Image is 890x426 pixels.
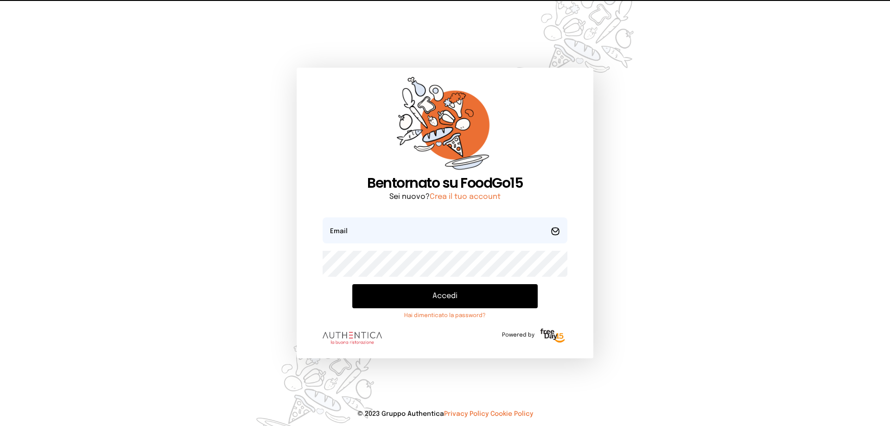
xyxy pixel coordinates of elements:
img: logo-freeday.3e08031.png [538,327,567,345]
p: Sei nuovo? [323,191,567,203]
span: Powered by [502,331,534,339]
img: logo.8f33a47.png [323,332,382,344]
p: © 2023 Gruppo Authentica [15,409,875,419]
h1: Bentornato su FoodGo15 [323,175,567,191]
a: Hai dimenticato la password? [352,312,538,319]
a: Cookie Policy [490,411,533,417]
a: Privacy Policy [444,411,489,417]
a: Crea il tuo account [430,193,501,201]
img: sticker-orange.65babaf.png [397,77,493,175]
button: Accedi [352,284,538,308]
